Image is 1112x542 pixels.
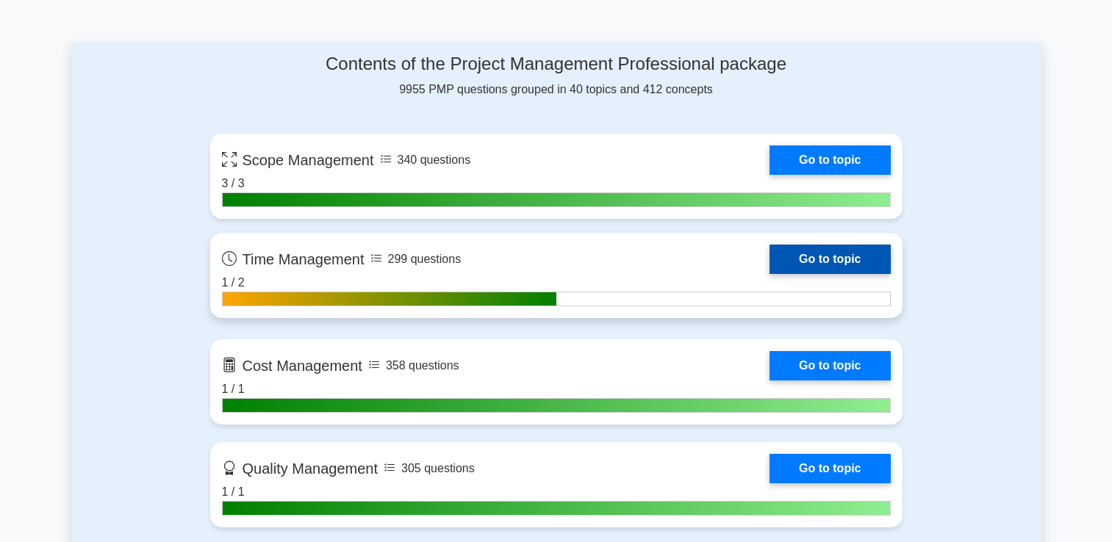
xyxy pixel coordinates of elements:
div: 9955 PMP questions grouped in 40 topics and 412 concepts [210,54,903,98]
a: Go to topic [770,454,890,483]
a: Go to topic [770,245,890,274]
a: Go to topic [770,145,890,175]
h4: Contents of the Project Management Professional package [210,54,903,75]
a: Go to topic [770,351,890,380]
